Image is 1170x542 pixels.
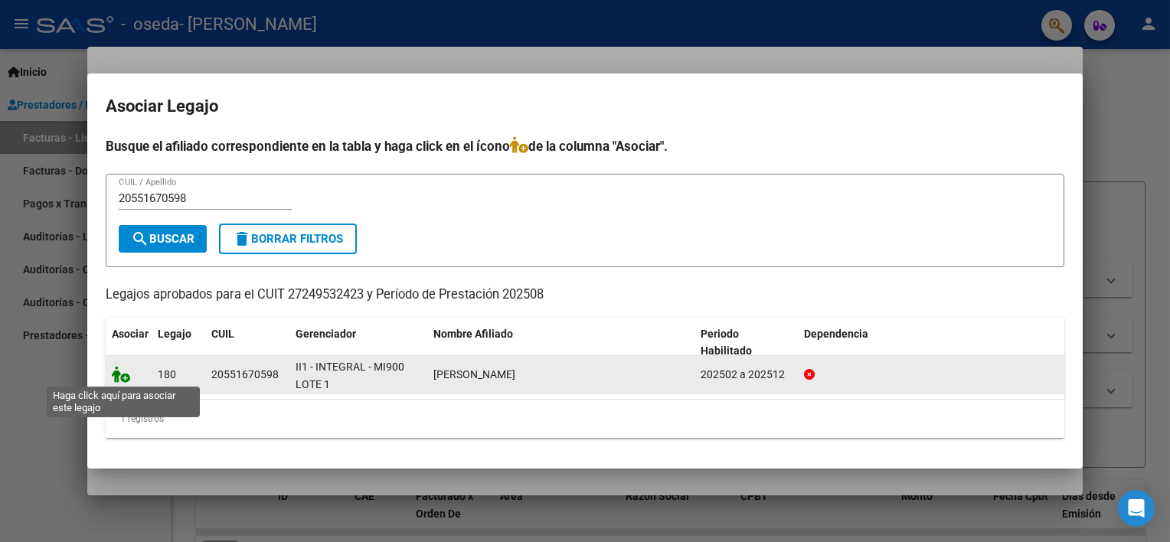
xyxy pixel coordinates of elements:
[158,368,176,380] span: 180
[152,318,205,368] datatable-header-cell: Legajo
[296,361,404,390] span: II1 - INTEGRAL - MI900 LOTE 1
[233,232,343,246] span: Borrar Filtros
[804,328,868,340] span: Dependencia
[106,286,1064,305] p: Legajos aprobados para el CUIT 27249532423 y Período de Prestación 202508
[131,232,194,246] span: Buscar
[112,328,149,340] span: Asociar
[798,318,1065,368] datatable-header-cell: Dependencia
[433,328,513,340] span: Nombre Afiliado
[106,318,152,368] datatable-header-cell: Asociar
[119,225,207,253] button: Buscar
[219,224,357,254] button: Borrar Filtros
[701,366,792,384] div: 202502 a 202512
[106,136,1064,156] h4: Busque el afiliado correspondiente en la tabla y haga click en el ícono de la columna "Asociar".
[106,92,1064,121] h2: Asociar Legajo
[296,328,356,340] span: Gerenciador
[211,366,279,384] div: 20551670598
[158,328,191,340] span: Legajo
[205,318,289,368] datatable-header-cell: CUIL
[106,400,1064,438] div: 1 registros
[433,368,515,380] span: FERNANDEZ CABRERA PEDRO
[131,230,149,248] mat-icon: search
[694,318,798,368] datatable-header-cell: Periodo Habilitado
[289,318,427,368] datatable-header-cell: Gerenciador
[427,318,694,368] datatable-header-cell: Nombre Afiliado
[1118,490,1155,527] div: Open Intercom Messenger
[701,328,752,358] span: Periodo Habilitado
[233,230,251,248] mat-icon: delete
[211,328,234,340] span: CUIL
